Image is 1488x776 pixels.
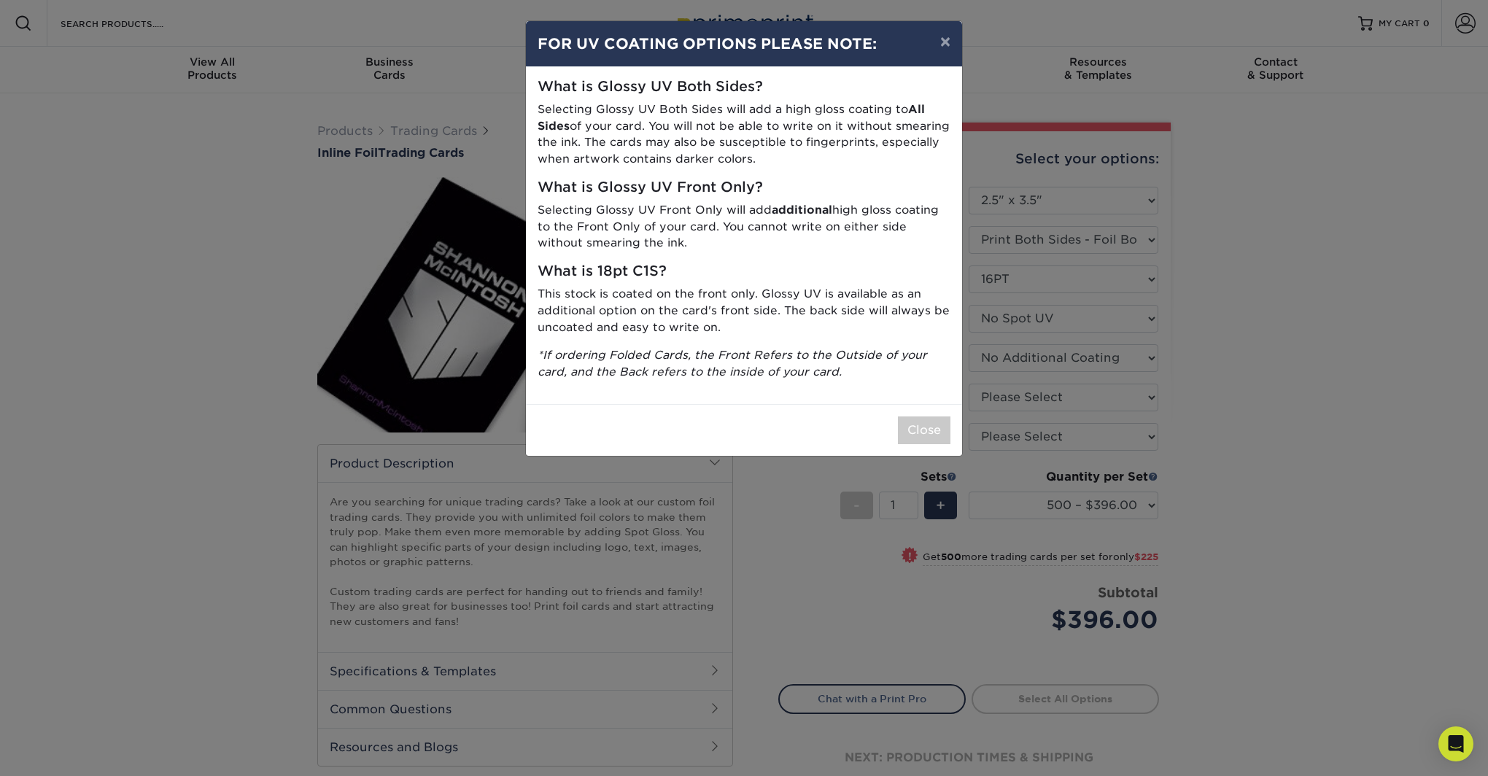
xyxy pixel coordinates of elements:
strong: All Sides [538,102,925,133]
i: *If ordering Folded Cards, the Front Refers to the Outside of your card, and the Back refers to t... [538,348,927,379]
strong: additional [772,203,832,217]
p: This stock is coated on the front only. Glossy UV is available as an additional option on the car... [538,286,950,335]
p: Selecting Glossy UV Both Sides will add a high gloss coating to of your card. You will not be abl... [538,101,950,168]
h5: What is Glossy UV Both Sides? [538,79,950,96]
h4: FOR UV COATING OPTIONS PLEASE NOTE: [538,33,950,55]
button: × [929,21,962,62]
h5: What is 18pt C1S? [538,263,950,280]
button: Close [898,416,950,444]
h5: What is Glossy UV Front Only? [538,179,950,196]
p: Selecting Glossy UV Front Only will add high gloss coating to the Front Only of your card. You ca... [538,202,950,252]
div: Open Intercom Messenger [1438,726,1473,761]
